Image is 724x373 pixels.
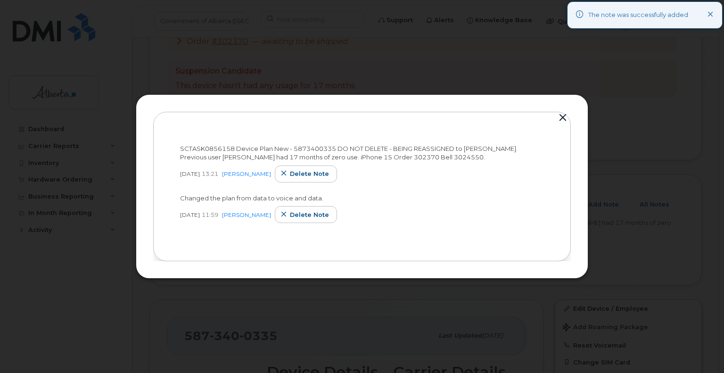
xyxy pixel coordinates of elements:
[588,10,688,20] div: The note was successfully added
[275,206,337,223] button: Delete note
[275,166,337,182] button: Delete note
[180,194,323,202] span: Changed the plan from data to voice and data.
[222,211,271,218] a: [PERSON_NAME]
[290,169,329,178] span: Delete note
[202,211,218,219] span: 11:59
[180,170,200,178] span: [DATE]
[290,210,329,219] span: Delete note
[180,211,200,219] span: [DATE]
[180,145,518,161] span: SCTASK0856158 Device Plan New - 5873400335 DO NOT DELETE - BEING REASSIGNED to [PERSON_NAME]. Pre...
[222,170,271,177] a: [PERSON_NAME]
[202,170,218,178] span: 13:21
